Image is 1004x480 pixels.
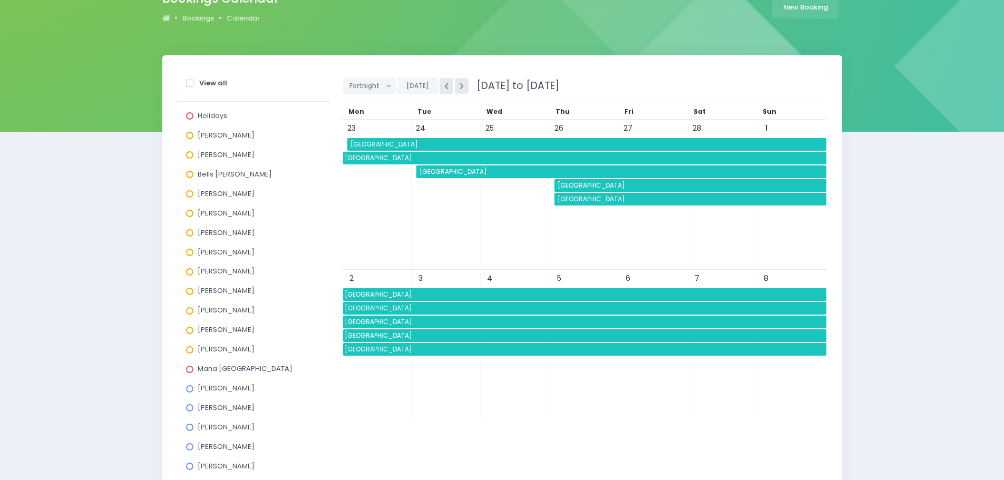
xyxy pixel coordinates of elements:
span: New River Primary [343,343,826,356]
span: [PERSON_NAME] [198,383,255,393]
span: Tue [417,107,431,116]
span: [PERSON_NAME] [198,266,255,276]
span: [PERSON_NAME] [198,228,255,238]
span: [PERSON_NAME] [198,130,255,140]
span: 1 [759,121,773,135]
span: 2 [345,271,359,286]
span: Fortnight [349,78,382,94]
span: Bells [PERSON_NAME] [198,169,272,179]
span: [PERSON_NAME] [198,442,255,452]
span: [PERSON_NAME] [198,461,255,471]
span: Mararoa School [556,193,826,205]
span: Mon [348,107,364,116]
span: Hauroko Valley Primary School [556,179,826,192]
span: Fri [625,107,633,116]
span: Sun [763,107,776,116]
span: 25 [483,121,497,135]
span: Mararoa School [343,302,826,315]
span: 28 [690,121,704,135]
span: [PERSON_NAME] [198,189,255,199]
span: Thu [555,107,570,116]
span: [PERSON_NAME] [198,325,255,335]
span: Mana [GEOGRAPHIC_DATA] [198,364,293,374]
span: Takitimu Primary School [343,329,826,342]
a: Calendar [227,13,260,24]
span: 26 [552,121,566,135]
span: 7 [690,271,704,286]
span: [PERSON_NAME] [198,286,255,296]
span: New River Primary [343,152,826,164]
span: Tokanui School [343,316,826,328]
span: Wed [486,107,502,116]
a: Bookings [182,13,214,24]
span: 27 [621,121,635,135]
span: 24 [414,121,428,135]
span: 6 [621,271,635,286]
span: Holidays [198,111,227,121]
span: 4 [483,271,497,286]
strong: View all [199,78,227,88]
span: Takitimu Primary School [349,138,826,151]
span: [PERSON_NAME] [198,344,255,354]
span: Tokanui School [418,165,826,178]
button: Fortnight [343,77,396,94]
button: [DATE] [397,77,438,94]
span: Hauroko Valley Primary School [343,288,826,301]
span: [PERSON_NAME] [198,305,255,315]
span: [PERSON_NAME] [198,403,255,413]
span: [PERSON_NAME] [198,150,255,160]
span: 23 [345,121,359,135]
span: 3 [414,271,428,286]
span: 5 [552,271,566,286]
span: [PERSON_NAME] [198,422,255,432]
span: [DATE] to [DATE] [470,79,559,93]
span: [PERSON_NAME] [198,247,255,257]
span: [PERSON_NAME] [198,208,255,218]
span: Sat [694,107,706,116]
span: 8 [759,271,773,286]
